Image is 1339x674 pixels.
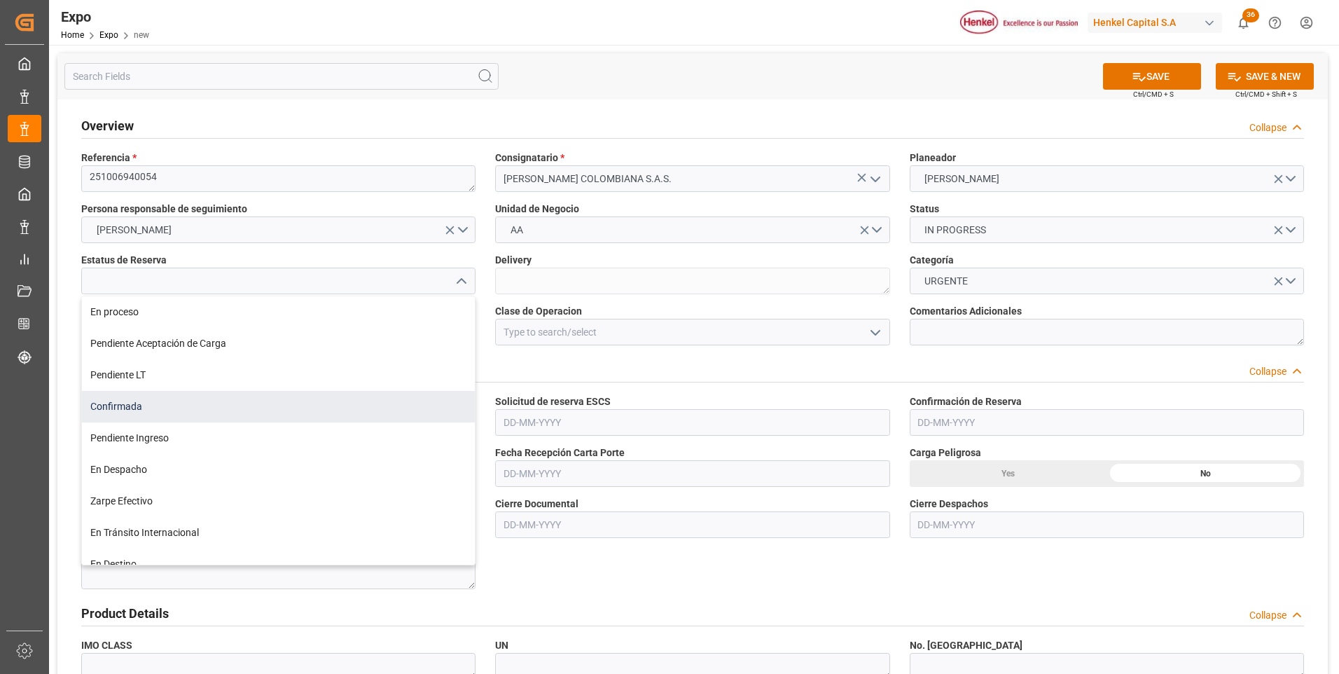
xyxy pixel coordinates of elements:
[910,394,1022,409] span: Confirmación de Reserva
[495,446,625,460] span: Fecha Recepción Carta Porte
[81,165,476,192] textarea: 251006940054
[82,296,475,328] div: En proceso
[1216,63,1314,90] button: SAVE & NEW
[917,223,993,238] span: IN PROGRESS
[863,322,884,343] button: open menu
[495,253,532,268] span: Delivery
[495,409,889,436] input: DD-MM-YYYY
[1259,7,1291,39] button: Help Center
[82,391,475,422] div: Confirmada
[910,202,939,216] span: Status
[99,30,118,40] a: Expo
[910,460,1107,487] div: Yes
[910,165,1304,192] button: open menu
[81,216,476,243] button: open menu
[910,151,956,165] span: Planeador
[910,304,1022,319] span: Comentarios Adicionales
[910,638,1022,653] span: No. [GEOGRAPHIC_DATA]
[910,216,1304,243] button: open menu
[910,511,1304,538] input: DD-MM-YYYY
[917,274,975,289] span: URGENTE
[81,604,169,623] h2: Product Details
[1106,460,1304,487] div: No
[61,30,84,40] a: Home
[910,268,1304,294] button: open menu
[81,253,167,268] span: Estatus de Reserva
[1242,8,1259,22] span: 36
[1088,13,1222,33] div: Henkel Capital S.A
[495,394,611,409] span: Solicitud de reserva ESCS
[910,253,954,268] span: Categoría
[82,328,475,359] div: Pendiente Aceptación de Carga
[450,270,471,292] button: close menu
[61,6,149,27] div: Expo
[1228,7,1259,39] button: show 36 new notifications
[495,216,889,243] button: open menu
[82,486,475,517] div: Zarpe Efectivo
[64,63,499,90] input: Search Fields
[82,517,475,549] div: En Tránsito Internacional
[495,151,564,165] span: Consignatario
[917,172,1006,186] span: [PERSON_NAME]
[495,497,578,511] span: Cierre Documental
[1249,608,1286,623] div: Collapse
[495,460,889,487] input: DD-MM-YYYY
[1103,63,1201,90] button: SAVE
[504,223,530,238] span: AA
[82,454,475,486] div: En Despacho
[495,165,889,192] input: Type to search/select
[863,168,884,190] button: open menu
[495,319,889,345] input: Type to search/select
[1235,89,1297,99] span: Ctrl/CMD + Shift + S
[495,304,582,319] span: Clase de Operacion
[495,638,508,653] span: UN
[1249,121,1286,135] div: Collapse
[81,151,137,165] span: Referencia
[82,359,475,391] div: Pendiente LT
[81,116,134,135] h2: Overview
[1133,89,1174,99] span: Ctrl/CMD + S
[495,202,579,216] span: Unidad de Negocio
[1088,9,1228,36] button: Henkel Capital S.A
[81,202,247,216] span: Persona responsable de seguimiento
[1249,364,1286,379] div: Collapse
[82,422,475,454] div: Pendiente Ingreso
[910,409,1304,436] input: DD-MM-YYYY
[82,549,475,580] div: En Destino
[495,511,889,538] input: DD-MM-YYYY
[910,446,981,460] span: Carga Peligrosa
[960,11,1078,35] img: Henkel%20logo.jpg_1689854090.jpg
[90,223,179,238] span: [PERSON_NAME]
[910,497,988,511] span: Cierre Despachos
[81,638,132,653] span: IMO CLASS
